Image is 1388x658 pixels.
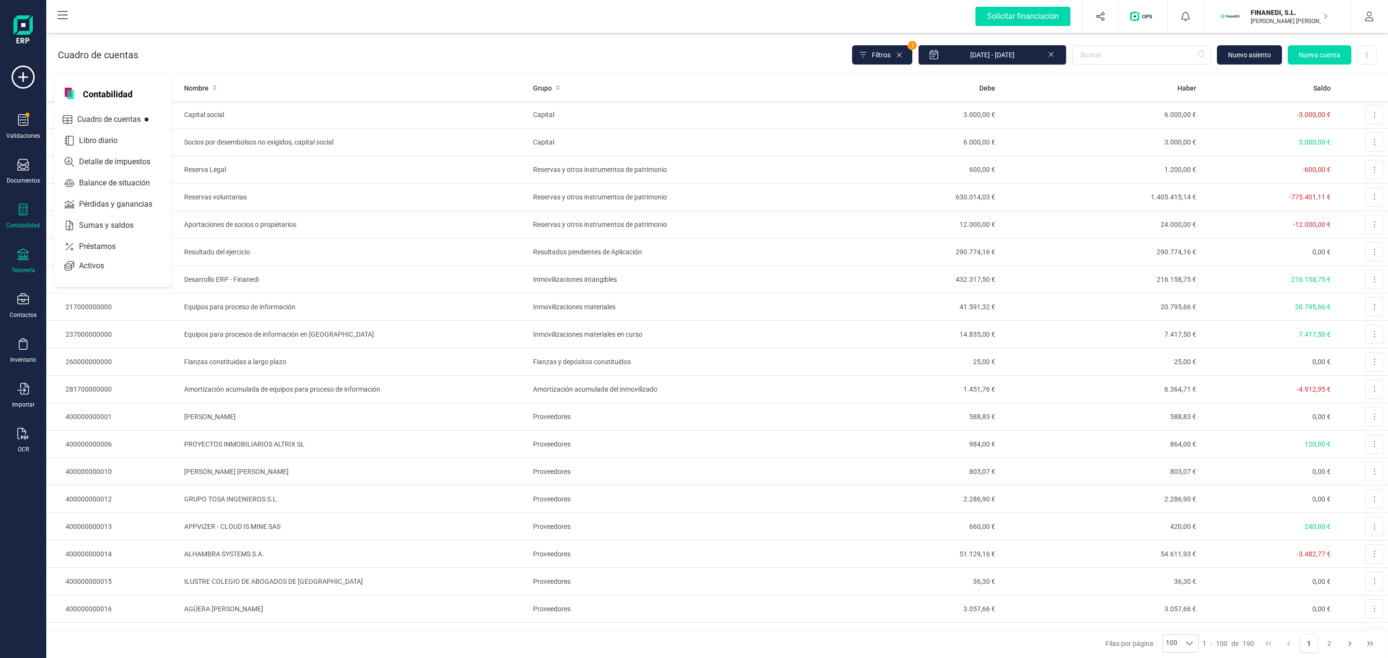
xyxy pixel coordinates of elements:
[180,486,529,513] td: GRUPO TOSA INGENIEROS S.L.
[999,513,1201,540] td: 420,00 €
[1106,634,1199,653] div: Filas por página:
[58,48,138,62] p: Cuadro de cuentas
[1312,605,1331,613] span: 0,00 €
[529,266,798,293] td: Inmovilizaciones intangibles
[180,513,529,540] td: APPVIZER - CLOUD IS MINE SAS
[999,431,1201,458] td: 864,00 €
[46,568,180,595] td: 400000000015
[798,458,999,486] td: 803,07 €
[529,211,798,238] td: Reservas y otros instrumentos de patrimonio
[999,266,1201,293] td: 216.158,75 €
[18,446,29,453] div: OCR
[798,211,999,238] td: 12.000,00 €
[1297,111,1331,118] span: -3.000,00 €
[75,177,167,189] span: Balance de situación
[1320,634,1338,653] button: Page 2
[46,486,180,513] td: 400000000012
[180,623,529,650] td: STARBUCKS COFFEE ESPAÑA, S.L.U.
[46,623,180,650] td: 400000000017
[46,540,180,568] td: 400000000014
[1251,8,1328,17] p: FINANEDI, S.L.
[180,376,529,403] td: Amortización acumulada de equipos para proceso de información
[798,623,999,650] td: 3,40 €
[999,211,1201,238] td: 24.000,00 €
[975,7,1070,26] div: Solicitar financiación
[798,486,999,513] td: 2.286,90 €
[1202,639,1206,648] span: 1
[1231,639,1239,648] span: de
[75,156,168,168] span: Detalle de impuestos
[180,156,529,184] td: Reserva Legal
[46,156,180,184] td: 112000000000
[180,293,529,321] td: Equipos para proceso de información
[180,540,529,568] td: ALHAMBRA SYSTEMS S.A.
[529,376,798,403] td: Amortización acumulada del inmovilizado
[999,623,1201,650] td: 3,40 €
[529,293,798,321] td: Inmovilizaciones materiales
[1295,303,1331,311] span: 20.795,66 €
[1312,413,1331,421] span: 0,00 €
[12,401,35,408] div: Importar
[798,568,999,595] td: 36,30 €
[6,222,40,229] div: Contabilidad
[180,238,529,266] td: Resultado del ejercicio
[1313,83,1331,93] span: Saldo
[798,129,999,156] td: 6.000,00 €
[798,238,999,266] td: 290.774,16 €
[999,376,1201,403] td: 6.364,71 €
[180,101,529,129] td: Capital social
[798,321,999,348] td: 14.835,00 €
[1220,6,1241,27] img: FI
[1300,634,1318,653] button: Page 1
[999,238,1201,266] td: 290.774,16 €
[1291,276,1331,283] span: 216.158,75 €
[999,156,1201,184] td: 1.200,00 €
[798,184,999,211] td: 630.014,03 €
[999,293,1201,321] td: 20.795,66 €
[180,321,529,348] td: Equipos para procesos de información en [GEOGRAPHIC_DATA]
[1289,193,1331,201] span: -775.401,11 €
[798,156,999,184] td: 600,00 €
[184,83,209,93] span: Nombre
[529,513,798,540] td: Proveedores
[46,513,180,540] td: 400000000013
[1293,221,1331,228] span: -12.000,00 €
[798,431,999,458] td: 984,00 €
[1299,138,1331,146] span: 3.000,00 €
[529,486,798,513] td: Proveedores
[1242,639,1254,648] span: 190
[999,348,1201,376] td: 25,00 €
[529,568,798,595] td: Proveedores
[180,129,529,156] td: Socios por desembolsos no exigidos, capital social
[1202,639,1254,648] div: -
[999,595,1201,623] td: 3.057,66 €
[75,260,121,272] span: Activos
[999,321,1201,348] td: 7.417,50 €
[1305,523,1331,530] span: 240,00 €
[529,184,798,211] td: Reservas y otros instrumentos de patrimonio
[12,266,35,274] div: Tesorería
[46,403,180,431] td: 400000000001
[180,266,529,293] td: Desarrollo ERP - Finanedi
[964,1,1082,32] button: Solicitar financiación
[1299,50,1340,60] span: Nueva cuenta
[46,184,180,211] td: 113000000000
[46,321,180,348] td: 237000000000
[180,403,529,431] td: [PERSON_NAME]
[1216,639,1228,648] span: 100
[46,458,180,486] td: 400000000010
[46,101,180,129] td: 100000000000
[529,238,798,266] td: Resultados pendientes de Aplicación
[529,595,798,623] td: Proveedores
[529,321,798,348] td: Inmovilizaciones materiales en curso
[180,431,529,458] td: PROYECTOS INMOBILIARIOS ALTRIX SL
[533,83,552,93] span: Grupo
[6,132,40,140] div: Validaciones
[979,83,995,93] span: Debe
[999,568,1201,595] td: 36,30 €
[1297,550,1331,558] span: -3.482,77 €
[180,595,529,623] td: AGÜERA [PERSON_NAME]
[999,101,1201,129] td: 6.000,00 €
[75,220,151,231] span: Sumas y saldos
[46,431,180,458] td: 400000000006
